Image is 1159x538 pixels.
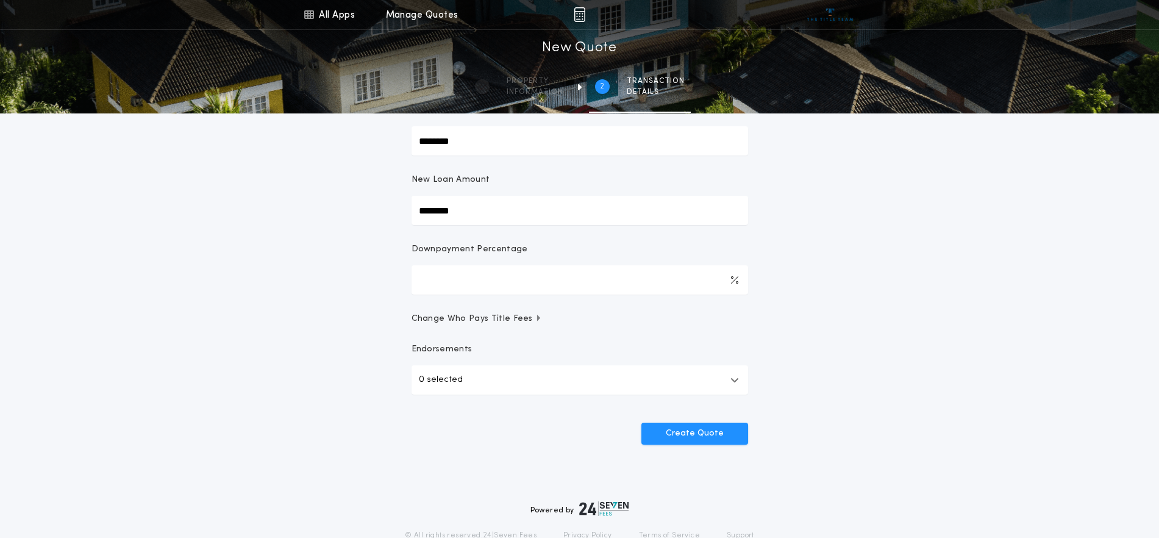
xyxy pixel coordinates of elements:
[627,87,685,97] span: details
[807,9,853,21] img: vs-icon
[412,126,748,156] input: Sale Price
[412,313,543,325] span: Change Who Pays Title Fees
[412,196,748,225] input: New Loan Amount
[412,243,528,256] p: Downpayment Percentage
[579,501,629,516] img: logo
[600,82,604,91] h2: 2
[641,423,748,445] button: Create Quote
[530,501,629,516] div: Powered by
[574,7,585,22] img: img
[507,76,563,86] span: Property
[412,265,748,295] input: Downpayment Percentage
[412,174,490,186] p: New Loan Amount
[419,373,463,387] p: 0 selected
[627,76,685,86] span: Transaction
[507,87,563,97] span: information
[412,343,748,356] p: Endorsements
[412,365,748,395] button: 0 selected
[412,313,748,325] button: Change Who Pays Title Fees
[542,38,616,58] h1: New Quote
